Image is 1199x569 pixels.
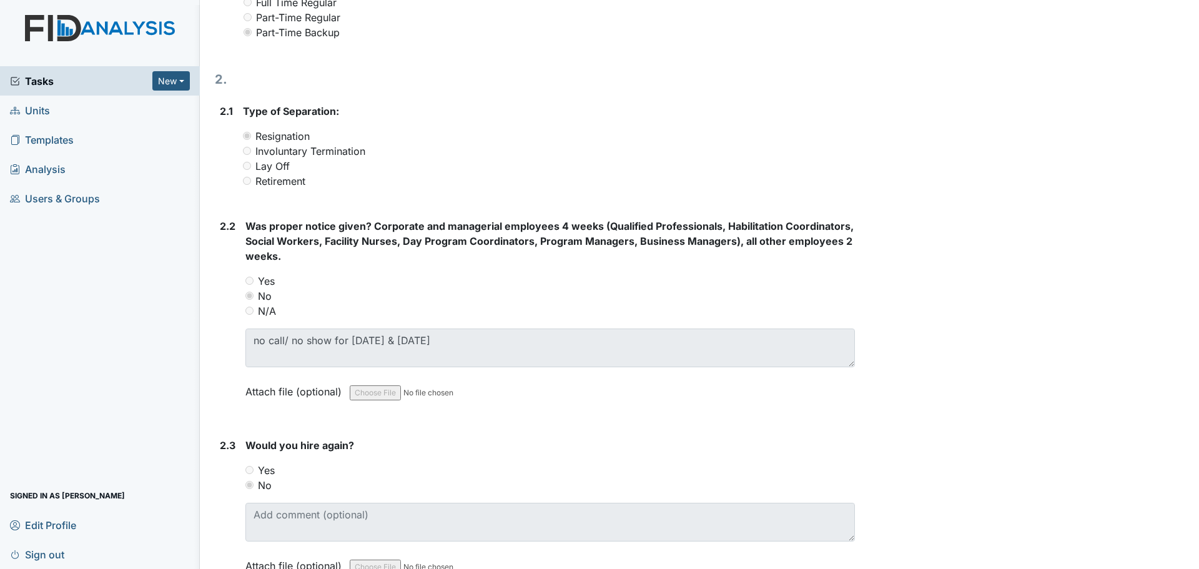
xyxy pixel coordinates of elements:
input: Resignation [243,132,251,140]
label: Yes [258,463,275,478]
span: Templates [10,130,74,149]
span: Would you hire again? [245,439,354,452]
span: Units [10,101,50,120]
input: Yes [245,277,254,285]
input: Yes [245,466,254,474]
label: Lay Off [255,159,290,174]
button: New [152,71,190,91]
input: Part-Time Backup [244,28,252,36]
label: Part-Time Backup [256,25,340,40]
label: N/A [258,304,276,319]
span: Users & Groups [10,189,100,208]
input: Part-Time Regular [244,13,252,21]
input: No [245,292,254,300]
label: No [258,478,272,493]
span: Type of Separation: [243,105,339,117]
label: 2.3 [220,438,235,453]
input: N/A [245,307,254,315]
label: Involuntary Termination [255,144,365,159]
a: Tasks [10,74,152,89]
input: No [245,481,254,489]
label: Part-Time Regular [256,10,340,25]
span: Was proper notice given? Corporate and managerial employees 4 weeks (Qualified Professionals, Hab... [245,220,854,262]
label: 2.1 [220,104,233,119]
span: Edit Profile [10,515,76,535]
label: Resignation [255,129,310,144]
span: Signed in as [PERSON_NAME] [10,486,125,505]
label: Retirement [255,174,305,189]
label: Yes [258,274,275,289]
label: Attach file (optional) [245,377,347,399]
input: Retirement [243,177,251,185]
textarea: no call/ no show for [DATE] & [DATE] [245,329,855,367]
label: No [258,289,272,304]
label: 2.2 [220,219,235,234]
input: Lay Off [243,162,251,170]
span: Sign out [10,545,64,564]
input: Involuntary Termination [243,147,251,155]
h1: 2. [215,70,855,89]
span: Analysis [10,159,66,179]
